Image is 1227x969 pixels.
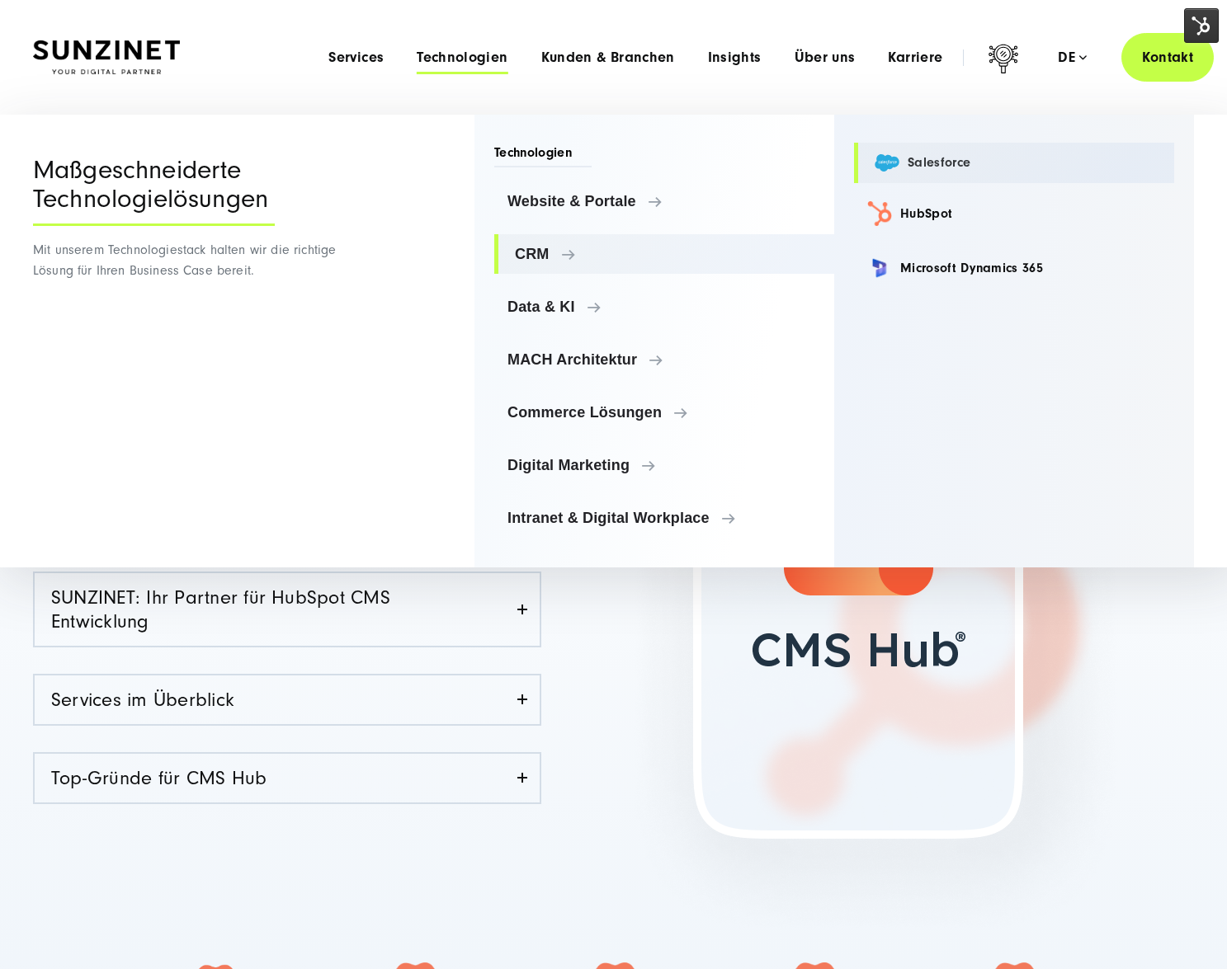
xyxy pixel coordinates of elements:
[507,510,821,526] span: Intranet & Digital Workplace
[1121,33,1214,82] a: Kontakt
[1184,8,1219,43] img: HubSpot Tools-Menüschalter
[33,156,275,226] div: Maßgeschneiderte Technologielösungen
[494,287,834,327] a: Data & KI
[494,498,834,538] a: Intranet & Digital Workplace
[1058,49,1087,66] div: de
[854,190,1174,238] a: HubSpot
[541,49,675,66] a: Kunden & Branchen
[33,240,342,281] p: Mit unserem Technologiestack halten wir die richtige Lösung für Ihren Business Case bereit.
[888,49,942,66] a: Karriere
[494,445,834,485] a: Digital Marketing
[494,143,592,167] span: Technologien
[515,246,821,262] span: CRM
[795,49,856,66] a: Über uns
[613,228,1122,938] img: HubSpot CMS Hub Partner Agentur - Digitalagentur fuer Webentwicklung SUNZINET
[35,573,540,646] a: SUNZINET: Ihr Partner für HubSpot CMS Entwicklung
[507,457,821,473] span: Digital Marketing
[507,404,821,421] span: Commerce Lösungen
[854,143,1174,183] a: Salesforce
[494,340,834,379] a: MACH Architektur
[33,40,180,75] img: SUNZINET Full Service Digital Agentur
[507,299,821,315] span: Data & KI
[35,675,540,724] a: Services im Überblick
[854,244,1174,292] a: Microsoft Dynamics 365
[494,181,834,221] a: Website & Portale
[507,193,821,209] span: Website & Portale
[494,393,834,432] a: Commerce Lösungen
[328,49,384,66] a: Services
[35,754,540,802] a: Top-Gründe für CMS Hub
[417,49,507,66] a: Technologien
[507,351,821,368] span: MACH Architektur
[708,49,762,66] a: Insights
[494,234,834,274] a: CRM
